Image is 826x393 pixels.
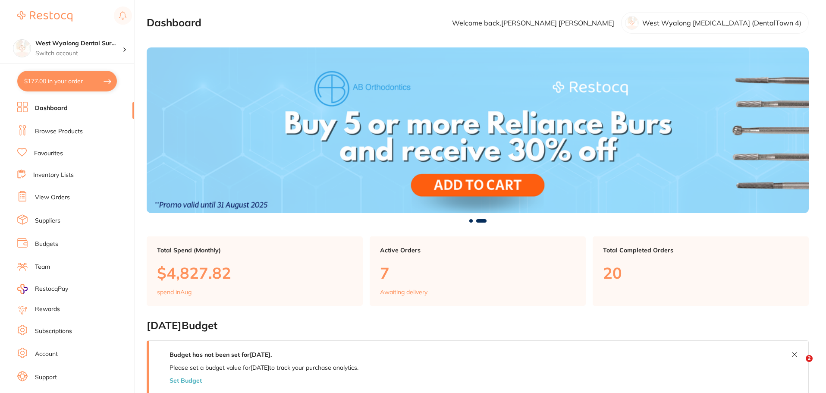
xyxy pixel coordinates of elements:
a: Active Orders7Awaiting delivery [370,236,586,306]
img: West Wyalong Dental Surgery (DentalTown 4) [13,40,31,57]
a: Browse Products [35,127,83,136]
p: Total Completed Orders [603,247,798,254]
span: RestocqPay [35,285,68,293]
span: 2 [806,355,813,362]
a: Dashboard [35,104,68,113]
a: Restocq Logo [17,6,72,26]
a: Total Spend (Monthly)$4,827.82spend inAug [147,236,363,306]
a: View Orders [35,193,70,202]
p: West Wyalong [MEDICAL_DATA] (DentalTown 4) [642,19,801,27]
img: Restocq Logo [17,11,72,22]
h2: Dashboard [147,17,201,29]
img: RestocqPay [17,284,28,294]
a: Budgets [35,240,58,248]
button: Set Budget [170,377,202,384]
a: Rewards [35,305,60,314]
button: $177.00 in your order [17,71,117,91]
p: 7 [380,264,575,282]
p: Welcome back, [PERSON_NAME] [PERSON_NAME] [452,19,614,27]
a: RestocqPay [17,284,68,294]
p: Awaiting delivery [380,289,427,296]
img: Dashboard [147,47,809,213]
a: Favourites [34,149,63,158]
a: Support [35,373,57,382]
a: Suppliers [35,217,60,225]
a: Account [35,350,58,358]
p: Active Orders [380,247,575,254]
a: Team [35,263,50,271]
h2: [DATE] Budget [147,320,809,332]
a: Inventory Lists [33,171,74,179]
p: Total Spend (Monthly) [157,247,352,254]
p: 20 [603,264,798,282]
iframe: Intercom live chat [788,355,809,376]
p: Switch account [35,49,122,58]
a: Subscriptions [35,327,72,336]
h4: West Wyalong Dental Surgery (DentalTown 4) [35,39,122,48]
p: spend in Aug [157,289,192,296]
p: Please set a budget value for [DATE] to track your purchase analytics. [170,364,358,371]
strong: Budget has not been set for [DATE] . [170,351,272,358]
p: $4,827.82 [157,264,352,282]
a: Total Completed Orders20 [593,236,809,306]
